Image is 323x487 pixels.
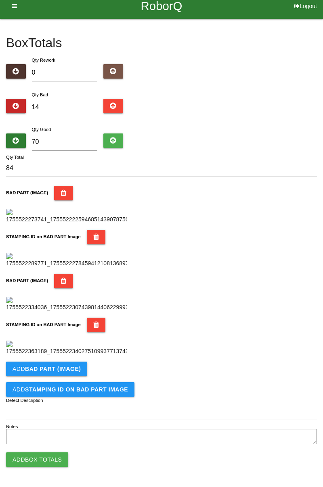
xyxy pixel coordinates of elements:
button: BAD PART (IMAGE) [54,274,73,288]
b: STAMPING ID on BAD PART Image [6,322,81,327]
b: BAD PART (IMAGE) [25,366,81,372]
b: STAMPING ID on BAD PART Image [6,234,81,239]
label: Qty Bad [32,92,48,97]
button: AddBAD PART (IMAGE) [6,362,87,376]
b: BAD PART (IMAGE) [6,190,48,195]
label: Qty Rework [32,58,55,62]
button: STAMPING ID on BAD PART Image [87,230,106,244]
label: Defect Description [6,397,43,404]
label: Qty Good [32,127,51,132]
img: 1755522363189_17555223402751099377137425485989.jpg [6,341,127,356]
img: 1755522273741_17555222259468514390787565285901.jpg [6,209,127,224]
h4: Box Totals [6,36,317,50]
button: AddSTAMPING ID on BAD PART Image [6,382,134,397]
label: Notes [6,423,18,430]
img: 1755522289771_17555222784594121081368970760525.jpg [6,253,127,268]
b: STAMPING ID on BAD PART Image [25,386,128,393]
img: 1755522334036_17555223074398144062299923748387.jpg [6,297,127,312]
button: AddBox Totals [6,452,68,467]
label: Qty Total [6,154,24,161]
button: STAMPING ID on BAD PART Image [87,318,106,332]
b: BAD PART (IMAGE) [6,278,48,283]
button: BAD PART (IMAGE) [54,186,73,200]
